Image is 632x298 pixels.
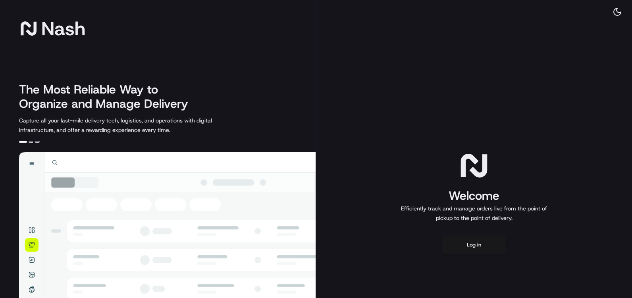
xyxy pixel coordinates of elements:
[19,82,197,111] h2: The Most Reliable Way to Organize and Manage Delivery
[19,116,248,135] p: Capture all your last-mile delivery tech, logistics, and operations with digital infrastructure, ...
[398,188,550,204] h1: Welcome
[398,204,550,223] p: Efficiently track and manage orders live from the point of pickup to the point of delivery.
[41,21,85,36] span: Nash
[442,235,506,254] button: Log in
